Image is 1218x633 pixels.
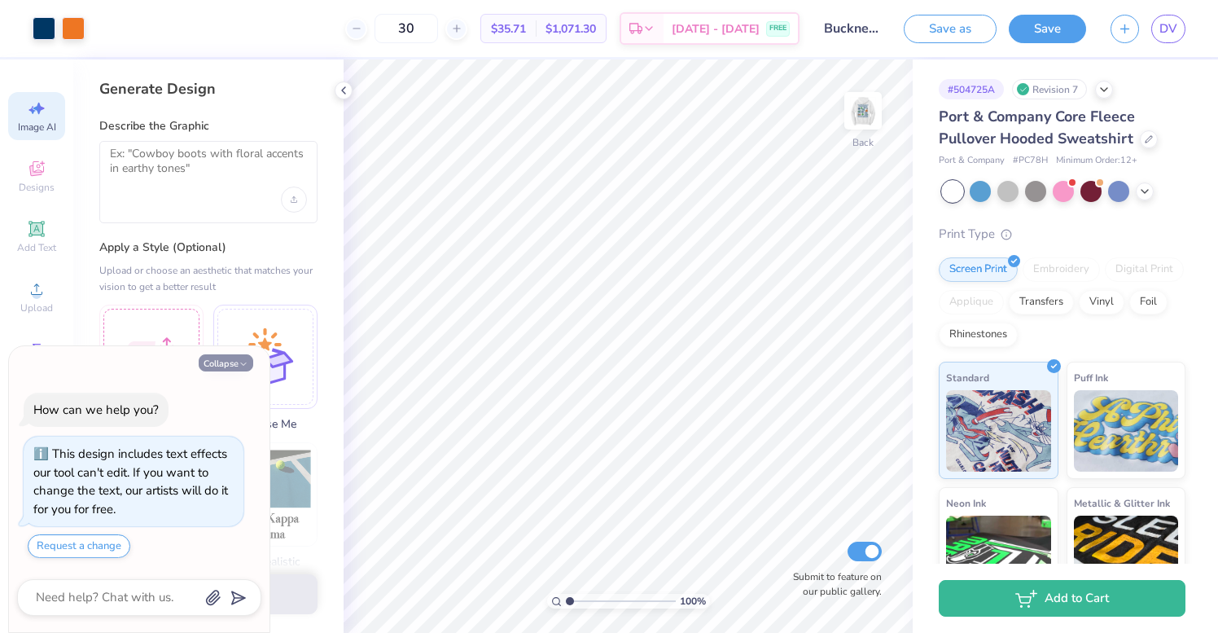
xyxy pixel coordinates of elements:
div: How can we help you? [33,402,159,418]
div: Generate Design [99,79,318,99]
div: Applique [939,290,1004,314]
div: Print Type [939,225,1185,244]
span: Upload [20,301,53,314]
button: Add to Cart [939,580,1185,617]
div: Screen Print [939,257,1018,282]
button: Request a change [28,534,130,558]
input: – – [375,14,438,43]
label: Describe the Graphic [99,118,318,134]
div: Upload or choose an aesthetic that matches your vision to get a better result [99,262,318,295]
span: 100 % [680,594,706,609]
div: This design includes text effects our tool can't edit. If you want to change the text, our artist... [33,446,228,517]
div: Revision 7 [1012,79,1087,99]
a: DV [1151,15,1185,43]
span: Metallic & Glitter Ink [1074,495,1170,512]
div: Vinyl [1079,290,1124,314]
span: Designs [19,181,55,194]
span: DV [1159,20,1177,38]
span: # PC78H [1013,154,1048,168]
div: Digital Print [1105,257,1184,282]
div: Embroidery [1023,257,1100,282]
div: Rhinestones [939,323,1018,347]
div: Foil [1129,290,1168,314]
span: Image AI [18,121,56,134]
label: Submit to feature on our public gallery. [784,569,882,599]
label: Apply a Style (Optional) [99,240,318,256]
span: $1,071.30 [545,20,596,37]
button: Save [1009,15,1086,43]
img: Neon Ink [946,516,1051,597]
span: FREE [769,23,786,34]
span: Puff Ink [1074,369,1108,386]
button: Save as [904,15,997,43]
div: Back [852,135,874,150]
input: Untitled Design [812,12,892,45]
img: Puff Ink [1074,390,1179,472]
span: Standard [946,369,989,386]
img: Back [847,95,879,127]
span: Add Text [17,241,56,254]
div: # 504725A [939,79,1004,99]
span: Minimum Order: 12 + [1056,154,1137,168]
span: $35.71 [491,20,526,37]
div: Transfers [1009,290,1074,314]
span: Neon Ink [946,495,986,512]
div: Upload image [281,187,307,213]
img: Standard [946,390,1051,472]
img: Metallic & Glitter Ink [1074,516,1179,597]
span: Port & Company Core Fleece Pullover Hooded Sweatshirt [939,107,1135,148]
span: Port & Company [939,154,1005,168]
span: [DATE] - [DATE] [672,20,760,37]
button: Collapse [199,354,253,371]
